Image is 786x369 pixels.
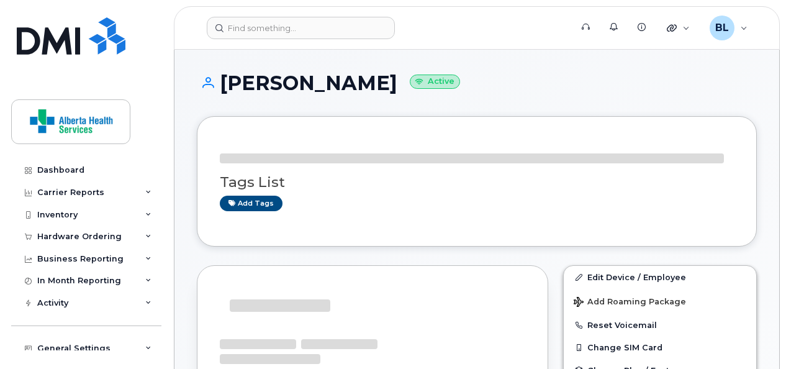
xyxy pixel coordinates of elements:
[564,266,756,288] a: Edit Device / Employee
[220,175,734,190] h3: Tags List
[564,336,756,358] button: Change SIM Card
[220,196,282,211] a: Add tags
[564,288,756,314] button: Add Roaming Package
[574,297,686,309] span: Add Roaming Package
[197,72,757,94] h1: [PERSON_NAME]
[410,75,460,89] small: Active
[564,314,756,336] button: Reset Voicemail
